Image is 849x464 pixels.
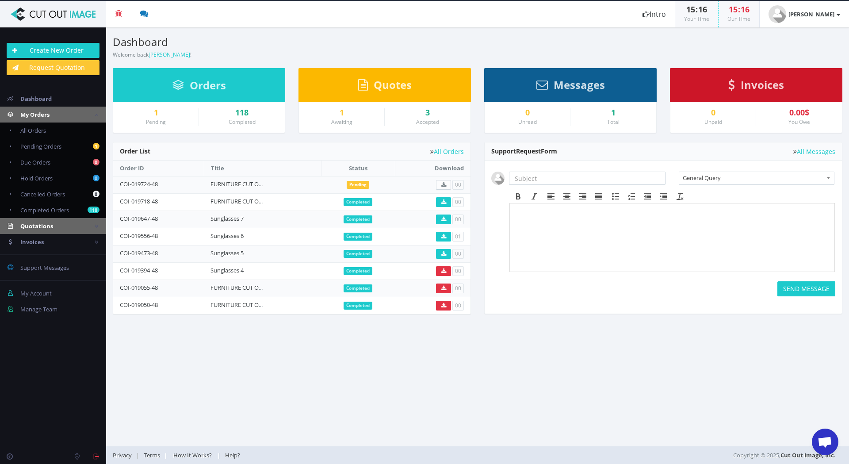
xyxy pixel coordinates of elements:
span: All Orders [20,127,46,134]
a: COI-019556-48 [120,232,158,240]
a: FURNITURE CUT OUTS 87 [210,197,276,205]
iframe: Rich Text Area. Press ALT-F9 for menu. Press ALT-F10 for toolbar. Press ALT-0 for help [510,203,834,272]
span: 15 [729,4,738,15]
div: Align left [543,191,559,202]
span: How It Works? [173,451,212,459]
a: 118 [206,108,278,117]
span: Completed [344,284,372,292]
small: Unread [518,118,537,126]
span: Orders [190,78,226,92]
a: Request Quotation [7,60,99,75]
a: 0 [677,108,749,117]
span: Order List [120,147,150,155]
span: Completed [344,250,372,258]
b: 1 [93,143,99,150]
a: COI-019055-48 [120,284,158,291]
span: 15 [686,4,695,15]
span: 16 [698,4,707,15]
a: Help? [221,451,245,459]
span: Completed [344,302,372,310]
input: Subject [509,172,665,185]
th: Order ID [113,161,204,176]
span: Pending [347,181,369,189]
small: Welcome back ! [113,51,191,58]
div: Align right [575,191,591,202]
a: FURNITURE CUT OUTS 85 [210,301,276,309]
div: Increase indent [655,191,671,202]
span: Quotes [374,77,412,92]
div: Bold [510,191,526,202]
div: Decrease indent [639,191,655,202]
div: Justify [591,191,607,202]
a: All Messages [793,148,835,155]
span: Completed [344,233,372,241]
a: COI-019473-48 [120,249,158,257]
span: Quotations [20,222,53,230]
span: General Query [683,172,822,184]
div: 1 [577,108,650,117]
small: Awaiting [331,118,352,126]
span: Support Form [491,147,557,155]
a: FURNITURE CUT OUTS 86 [210,284,276,291]
div: | | | [113,446,599,464]
span: My Account [20,289,52,297]
th: Download [395,161,470,176]
a: [PERSON_NAME] [149,51,190,58]
a: 1 [306,108,378,117]
a: Sunglasses 6 [210,232,244,240]
div: Align center [559,191,575,202]
th: Title [204,161,321,176]
div: 0.00$ [763,108,835,117]
span: Completed Orders [20,206,69,214]
span: Dashboard [20,95,52,103]
a: Sunglasses 4 [210,266,244,274]
a: 3 [391,108,464,117]
img: user_default.jpg [491,172,505,185]
small: Pending [146,118,166,126]
span: Invoices [741,77,784,92]
a: How It Works? [168,451,218,459]
h3: Dashboard [113,36,471,48]
div: 0 [491,108,563,117]
span: Hold Orders [20,174,53,182]
small: Our Time [727,15,750,23]
a: Orders [172,83,226,91]
span: Request [516,147,541,155]
small: Completed [229,118,256,126]
a: Messages [536,83,605,91]
img: Cut Out Image [7,8,99,21]
span: My Orders [20,111,50,119]
a: Sunglasses 5 [210,249,244,257]
span: Manage Team [20,305,57,313]
button: SEND MESSAGE [777,281,835,296]
span: Completed [344,267,372,275]
a: COI-019718-48 [120,197,158,205]
strong: [PERSON_NAME] [788,10,834,18]
div: Numbered list [623,191,639,202]
a: FURNITURE CUT OUTS 88 [210,180,276,188]
b: 0 [93,159,99,165]
small: Unpaid [704,118,722,126]
span: Pending Orders [20,142,61,150]
a: Terms [139,451,164,459]
b: 0 [93,191,99,197]
a: 1 [120,108,192,117]
small: Accepted [416,118,439,126]
small: You Owe [788,118,810,126]
span: Completed [344,215,372,223]
a: Sunglasses 7 [210,215,244,222]
a: COI-019050-48 [120,301,158,309]
a: Create New Order [7,43,99,58]
div: Clear formatting [672,191,688,202]
span: Messages [554,77,605,92]
a: COI-019647-48 [120,215,158,222]
a: Cut Out Image, Inc. [780,451,836,459]
span: : [738,4,741,15]
small: Your Time [684,15,709,23]
a: [PERSON_NAME] [760,1,849,27]
span: Support Messages [20,264,69,272]
small: Total [607,118,620,126]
